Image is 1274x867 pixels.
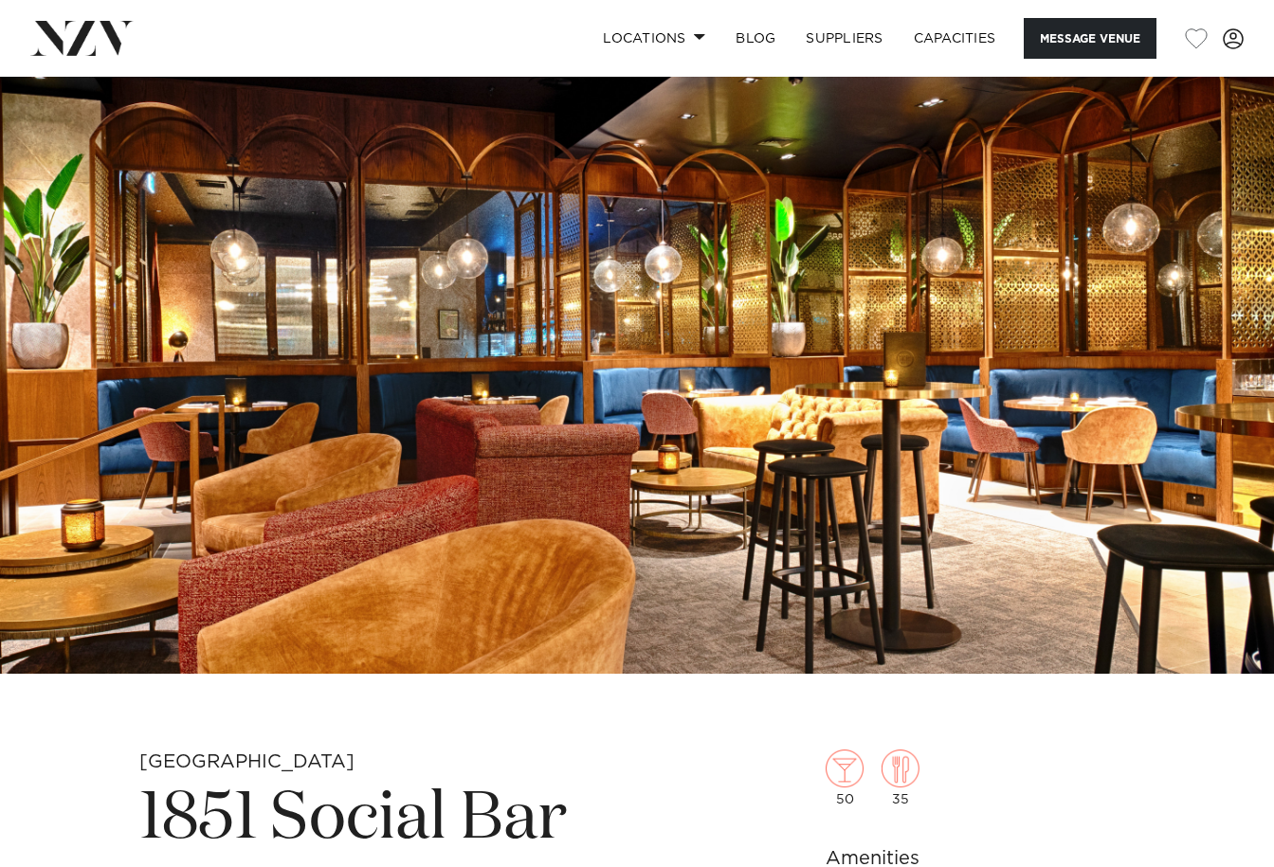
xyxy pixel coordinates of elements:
[882,750,919,806] div: 35
[139,776,691,863] h1: 1851 Social Bar
[882,750,919,787] img: dining.png
[30,21,134,55] img: nzv-logo.png
[720,18,791,59] a: BLOG
[826,750,864,806] div: 50
[588,18,720,59] a: Locations
[899,18,1011,59] a: Capacities
[139,752,355,771] small: [GEOGRAPHIC_DATA]
[791,18,898,59] a: SUPPLIERS
[826,750,864,787] img: cocktail.png
[1024,18,1156,59] button: Message Venue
